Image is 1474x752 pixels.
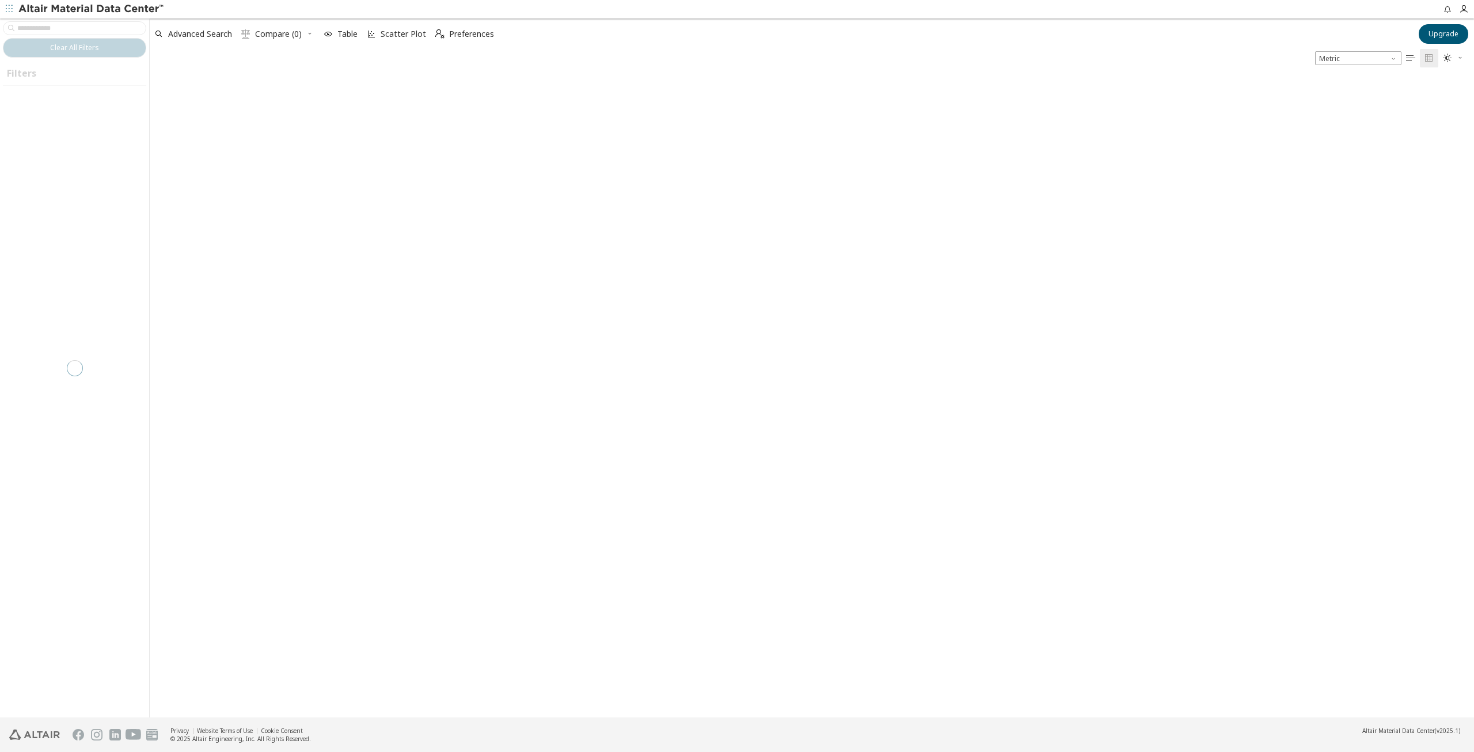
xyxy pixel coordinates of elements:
[1406,54,1415,63] i: 
[1362,727,1435,735] span: Altair Material Data Center
[1315,51,1401,65] div: Unit System
[1429,29,1458,39] span: Upgrade
[435,29,445,39] i: 
[381,30,426,38] span: Scatter Plot
[1362,727,1460,735] div: (v2025.1)
[197,727,253,735] a: Website Terms of Use
[1420,49,1438,67] button: Tile View
[170,727,189,735] a: Privacy
[1401,49,1420,67] button: Table View
[449,30,494,38] span: Preferences
[1424,54,1434,63] i: 
[9,730,60,740] img: Altair Engineering
[261,727,303,735] a: Cookie Consent
[1443,54,1452,63] i: 
[18,3,165,15] img: Altair Material Data Center
[1315,51,1401,65] span: Metric
[168,30,232,38] span: Advanced Search
[1438,49,1468,67] button: Theme
[241,29,250,39] i: 
[170,735,311,743] div: © 2025 Altair Engineering, Inc. All Rights Reserved.
[1419,24,1468,44] button: Upgrade
[255,30,302,38] span: Compare (0)
[337,30,358,38] span: Table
